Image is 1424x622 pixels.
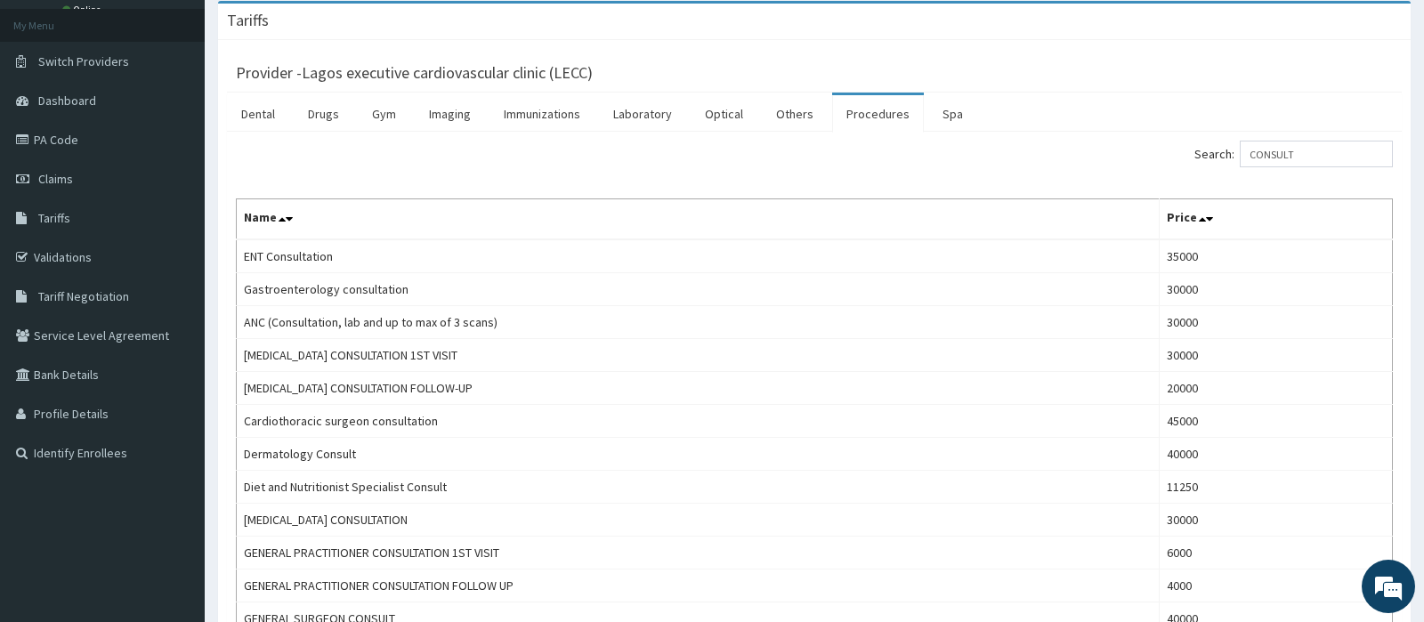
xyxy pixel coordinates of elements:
a: Optical [691,95,757,133]
a: Imaging [415,95,485,133]
a: Dental [227,95,289,133]
th: Price [1159,199,1392,240]
a: Online [62,4,105,16]
a: Laboratory [599,95,686,133]
span: Tariff Negotiation [38,288,129,304]
td: 35000 [1159,239,1392,273]
td: 4000 [1159,569,1392,602]
td: 40000 [1159,438,1392,471]
td: 30000 [1159,504,1392,537]
td: Dermatology Consult [237,438,1160,471]
td: ENT Consultation [237,239,1160,273]
td: 11250 [1159,471,1392,504]
td: 30000 [1159,339,1392,372]
span: Tariffs [38,210,70,226]
a: Procedures [832,95,924,133]
a: Gym [358,95,410,133]
td: GENERAL PRACTITIONER CONSULTATION FOLLOW UP [237,569,1160,602]
td: 6000 [1159,537,1392,569]
h3: Tariffs [227,12,269,28]
span: Dashboard [38,93,96,109]
span: We're online! [103,193,246,373]
a: Spa [928,95,977,133]
th: Name [237,199,1160,240]
label: Search: [1194,141,1393,167]
td: 30000 [1159,273,1392,306]
a: Immunizations [489,95,595,133]
span: Claims [38,171,73,187]
textarea: Type your message and hit 'Enter' [9,424,339,487]
div: Chat with us now [93,100,299,123]
img: d_794563401_company_1708531726252_794563401 [33,89,72,133]
td: ANC (Consultation, lab and up to max of 3 scans) [237,306,1160,339]
td: Gastroenterology consultation [237,273,1160,306]
td: 20000 [1159,372,1392,405]
a: Drugs [294,95,353,133]
a: Others [762,95,828,133]
td: GENERAL PRACTITIONER CONSULTATION 1ST VISIT [237,537,1160,569]
td: [MEDICAL_DATA] CONSULTATION FOLLOW-UP [237,372,1160,405]
input: Search: [1240,141,1393,167]
span: Switch Providers [38,53,129,69]
td: Cardiothoracic surgeon consultation [237,405,1160,438]
h3: Provider - Lagos executive cardiovascular clinic (LECC) [236,65,593,81]
td: Diet and Nutritionist Specialist Consult [237,471,1160,504]
td: [MEDICAL_DATA] CONSULTATION [237,504,1160,537]
div: Minimize live chat window [292,9,335,52]
td: 45000 [1159,405,1392,438]
td: [MEDICAL_DATA] CONSULTATION 1ST VISIT [237,339,1160,372]
td: 30000 [1159,306,1392,339]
